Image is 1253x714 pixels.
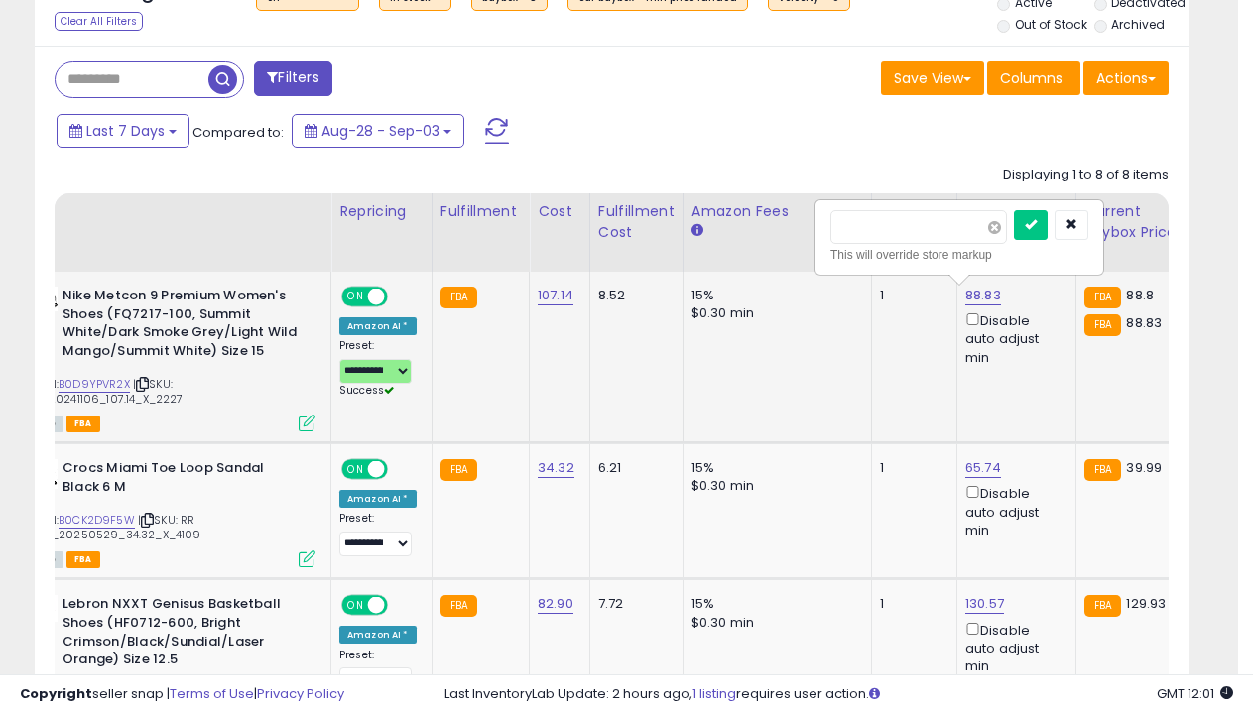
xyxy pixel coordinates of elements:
[257,684,344,703] a: Privacy Policy
[339,512,417,556] div: Preset:
[598,459,668,477] div: 6.21
[440,459,477,481] small: FBA
[440,287,477,308] small: FBA
[339,201,424,222] div: Repricing
[1084,459,1121,481] small: FBA
[1083,61,1169,95] button: Actions
[343,461,368,478] span: ON
[538,201,581,222] div: Cost
[691,614,856,632] div: $0.30 min
[339,626,417,644] div: Amazon AI *
[880,287,941,304] div: 1
[59,376,130,393] a: B0D9YPVR2X
[66,551,100,568] span: FBA
[1126,286,1154,304] span: 88.8
[440,201,521,222] div: Fulfillment
[1084,287,1121,308] small: FBA
[385,461,417,478] span: OFF
[965,482,1061,539] div: Disable auto adjust min
[59,512,135,529] a: B0CK2D9F5W
[63,459,304,501] b: Crocs Miami Toe Loop Sandal Black 6 M
[538,594,573,614] a: 82.90
[692,684,736,703] a: 1 listing
[339,490,417,508] div: Amazon AI *
[18,459,315,565] div: ASIN:
[965,619,1061,676] div: Disable auto adjust min
[254,61,331,96] button: Filters
[444,685,1233,704] div: Last InventoryLab Update: 2 hours ago, requires user action.
[18,376,184,406] span: | SKU: Nike_20241106_107.14_X_2227
[691,222,703,240] small: Amazon Fees.
[965,594,1004,614] a: 130.57
[339,317,417,335] div: Amazon AI *
[1084,595,1121,617] small: FBA
[18,512,201,541] span: | SKU: RR Shoes_20250529_34.32_X_4109
[343,597,368,614] span: ON
[1111,16,1165,33] label: Archived
[1084,201,1187,243] div: Current Buybox Price
[63,287,304,365] b: Nike Metcon 9 Premium Women's Shoes (FQ7217-100, Summit White/Dark Smoke Grey/Light Wild Mango/Su...
[321,121,439,141] span: Aug-28 - Sep-03
[691,201,863,222] div: Amazon Fees
[965,309,1061,367] div: Disable auto adjust min
[63,595,304,673] b: Lebron NXXT Genisus Basketball Shoes (HF0712-600, Bright Crimson/Black/Sundial/Laser Orange) Size...
[598,595,668,613] div: 7.72
[339,383,394,398] span: Success
[1126,313,1162,332] span: 88.83
[1003,166,1169,184] div: Displaying 1 to 8 of 8 items
[691,304,856,322] div: $0.30 min
[965,458,1001,478] a: 65.74
[691,477,856,495] div: $0.30 min
[170,684,254,703] a: Terms of Use
[598,201,675,243] div: Fulfillment Cost
[1157,684,1233,703] span: 2025-09-11 12:01 GMT
[339,339,417,398] div: Preset:
[1015,16,1087,33] label: Out of Stock
[385,289,417,305] span: OFF
[440,595,477,617] small: FBA
[538,286,573,305] a: 107.14
[880,459,941,477] div: 1
[830,245,1088,265] div: This will override store markup
[1084,314,1121,336] small: FBA
[880,595,941,613] div: 1
[965,286,1001,305] a: 88.83
[1126,458,1162,477] span: 39.99
[598,287,668,304] div: 8.52
[192,123,284,142] span: Compared to:
[1126,594,1166,613] span: 129.93
[339,649,417,693] div: Preset:
[66,416,100,432] span: FBA
[20,684,92,703] strong: Copyright
[538,458,574,478] a: 34.32
[55,12,143,31] div: Clear All Filters
[987,61,1080,95] button: Columns
[20,685,344,704] div: seller snap | |
[1000,68,1063,88] span: Columns
[292,114,464,148] button: Aug-28 - Sep-03
[881,61,984,95] button: Save View
[86,121,165,141] span: Last 7 Days
[691,459,856,477] div: 15%
[343,289,368,305] span: ON
[691,595,856,613] div: 15%
[385,597,417,614] span: OFF
[57,114,189,148] button: Last 7 Days
[13,201,322,222] div: Title
[691,287,856,304] div: 15%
